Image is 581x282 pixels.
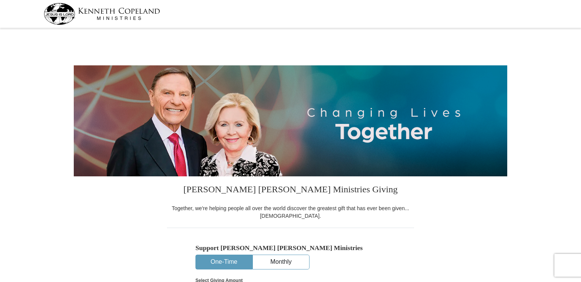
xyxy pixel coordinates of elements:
h3: [PERSON_NAME] [PERSON_NAME] Ministries Giving [167,176,414,204]
h5: Support [PERSON_NAME] [PERSON_NAME] Ministries [195,244,386,252]
img: kcm-header-logo.svg [44,3,160,25]
div: Together, we're helping people all over the world discover the greatest gift that has ever been g... [167,204,414,220]
button: One-Time [196,255,252,269]
button: Monthly [253,255,309,269]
